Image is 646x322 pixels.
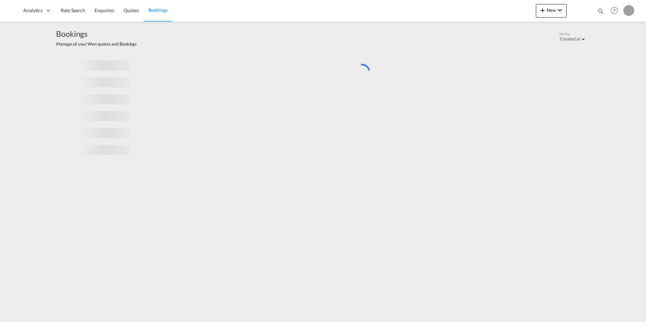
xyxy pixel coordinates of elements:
div: Help [608,5,623,17]
md-icon: icon-chevron-down [556,6,564,14]
span: Analytics [23,7,43,14]
md-icon: icon-plus 400-fg [539,6,547,14]
span: Rate Search [61,7,85,13]
span: Bookings [56,28,137,39]
md-icon: icon-magnify [597,7,604,15]
div: Created at [560,36,580,42]
button: icon-plus 400-fgNewicon-chevron-down [536,4,567,18]
span: Help [608,5,620,16]
span: Quotes [124,7,139,13]
span: Bookings [148,7,168,13]
span: New [539,7,564,13]
div: icon-magnify [597,7,604,18]
span: Manage all your Won quotes and Bookings [56,41,137,47]
span: Enquiries [95,7,114,13]
span: Sort by [559,31,570,36]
